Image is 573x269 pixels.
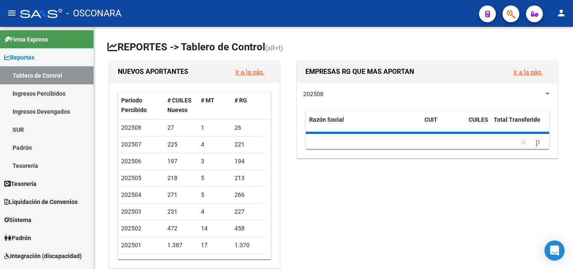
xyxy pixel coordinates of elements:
[234,257,261,267] div: 717
[121,97,147,113] span: Período Percibido
[167,97,192,113] span: # CUILES Nuevos
[465,111,490,138] datatable-header-cell: CUILES
[121,124,141,131] span: 202508
[4,197,78,206] span: Liquidación de Convenios
[4,179,36,188] span: Tesorería
[234,240,261,250] div: 1.370
[234,224,261,233] div: 458
[167,224,194,233] div: 472
[234,123,261,133] div: 26
[234,190,261,200] div: 266
[121,259,141,265] span: 202412
[118,68,188,76] span: NUEVOS APORTANTES
[167,157,194,166] div: 197
[303,91,323,97] span: 202508
[121,191,141,198] span: 202504
[265,44,283,52] span: (alt+t)
[121,175,141,181] span: 202505
[4,215,31,225] span: Sistema
[164,91,198,119] datatable-header-cell: # CUILES Nuevos
[201,123,228,133] div: 1
[201,173,228,183] div: 5
[121,225,141,232] span: 202502
[7,8,17,18] mat-icon: menu
[234,207,261,217] div: 227
[167,240,194,250] div: 1.387
[4,233,31,243] span: Padrón
[201,190,228,200] div: 5
[198,91,231,119] datatable-header-cell: # MT
[201,240,228,250] div: 17
[121,158,141,165] span: 202506
[507,64,549,80] button: Ir a la pág.
[234,97,247,104] span: # RG
[4,35,48,44] span: Firma Express
[167,123,194,133] div: 27
[167,207,194,217] div: 231
[201,224,228,233] div: 14
[425,116,438,123] span: CUIT
[234,157,261,166] div: 194
[107,40,560,55] h1: REPORTES -> Tablero de Control
[167,173,194,183] div: 218
[4,53,34,62] span: Reportes
[121,141,141,148] span: 202507
[201,97,214,104] span: # MT
[494,116,540,123] span: Total Transferido
[229,64,271,80] button: Ir a la pág.
[121,242,141,248] span: 202501
[4,251,82,261] span: Integración (discapacidad)
[518,137,529,146] a: go to previous page
[201,140,228,149] div: 4
[167,140,194,149] div: 225
[513,68,542,76] a: Ir a la pág.
[118,91,164,119] datatable-header-cell: Período Percibido
[532,137,544,146] a: go to next page
[201,207,228,217] div: 4
[167,257,194,267] div: 805
[490,111,549,138] datatable-header-cell: Total Transferido
[305,68,414,76] span: EMPRESAS RG QUE MAS APORTAN
[201,157,228,166] div: 3
[231,91,265,119] datatable-header-cell: # RG
[167,190,194,200] div: 271
[234,140,261,149] div: 221
[235,68,264,76] a: Ir a la pág.
[421,111,465,138] datatable-header-cell: CUIT
[234,173,261,183] div: 213
[556,8,566,18] mat-icon: person
[66,4,121,23] span: - OSCONARA
[201,257,228,267] div: 88
[121,208,141,215] span: 202503
[544,240,565,261] div: Open Intercom Messenger
[306,111,421,138] datatable-header-cell: Razón Social
[309,116,344,123] span: Razón Social
[469,116,488,123] span: CUILES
